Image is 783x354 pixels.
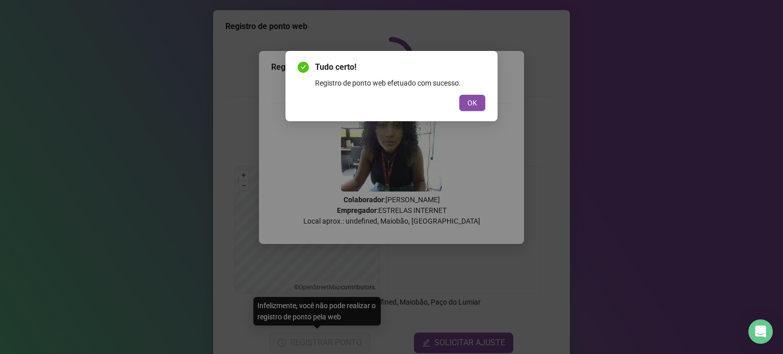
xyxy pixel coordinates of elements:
span: OK [467,97,477,108]
span: check-circle [298,62,309,73]
span: Tudo certo! [315,61,485,73]
button: OK [459,95,485,111]
div: Registro de ponto web efetuado com sucesso. [315,77,485,89]
div: Open Intercom Messenger [748,319,773,344]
